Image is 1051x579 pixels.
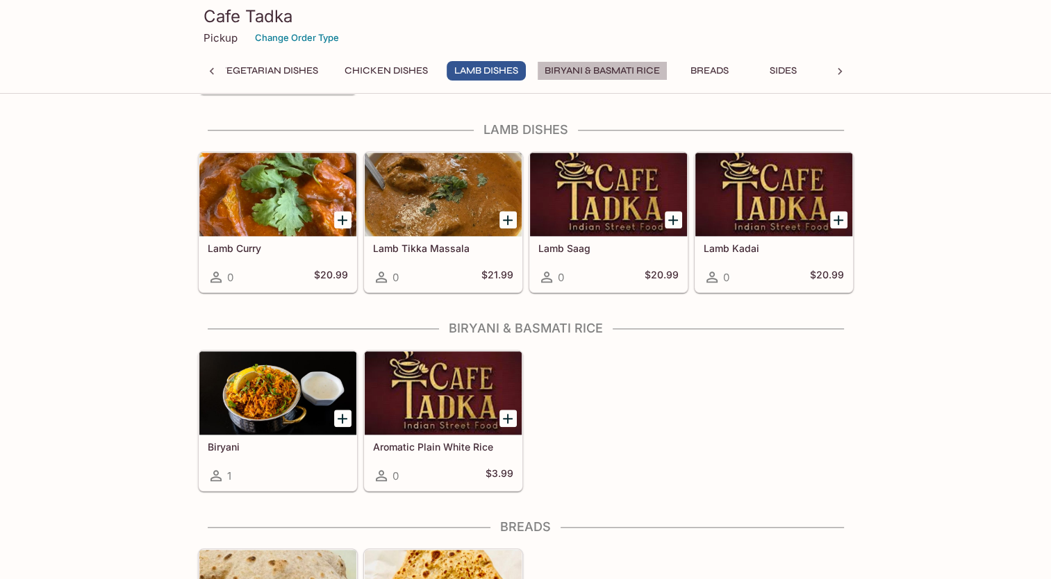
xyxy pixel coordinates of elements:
a: Lamb Kadai0$20.99 [695,152,853,292]
span: 1 [227,469,231,482]
h5: $21.99 [481,269,513,285]
h5: $20.99 [645,269,679,285]
a: Lamb Tikka Massala0$21.99 [364,152,522,292]
button: Add Biryani [334,410,351,427]
button: Breads [679,61,741,81]
h5: Lamb Tikka Massala [373,242,513,254]
span: 0 [558,271,564,284]
h3: Cafe Tadka [204,6,848,27]
button: Add Lamb Tikka Massala [499,211,517,228]
div: Lamb Saag [530,153,687,236]
div: Biryani [199,351,356,435]
button: Add Lamb Curry [334,211,351,228]
div: Lamb Tikka Massala [365,153,522,236]
span: 0 [392,469,399,482]
h5: Aromatic Plain White Rice [373,441,513,453]
p: Pickup [204,31,238,44]
div: Lamb Kadai [695,153,852,236]
a: Biryani1 [199,351,357,491]
button: Vegetarian Dishes [213,61,326,81]
span: 0 [723,271,729,284]
h5: Biryani [208,441,348,453]
div: Aromatic Plain White Rice [365,351,522,435]
button: Add Lamb Saag [665,211,682,228]
button: Lamb Dishes [447,61,526,81]
button: Sides [752,61,815,81]
h5: Lamb Kadai [704,242,844,254]
button: Biryani & Basmati Rice [537,61,668,81]
h5: $20.99 [314,269,348,285]
span: 0 [392,271,399,284]
a: Lamb Curry0$20.99 [199,152,357,292]
h5: $20.99 [810,269,844,285]
button: Add Aromatic Plain White Rice [499,410,517,427]
h4: Biryani & Basmati Rice [198,321,854,336]
button: Chicken Dishes [337,61,436,81]
button: Add Lamb Kadai [830,211,847,228]
h4: Lamb Dishes [198,122,854,137]
h5: Lamb Curry [208,242,348,254]
a: Lamb Saag0$20.99 [529,152,688,292]
a: Aromatic Plain White Rice0$3.99 [364,351,522,491]
h5: $3.99 [486,467,513,484]
div: Lamb Curry [199,153,356,236]
h4: Breads [198,519,854,535]
h5: Lamb Saag [538,242,679,254]
span: 0 [227,271,233,284]
button: Change Order Type [249,27,345,49]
